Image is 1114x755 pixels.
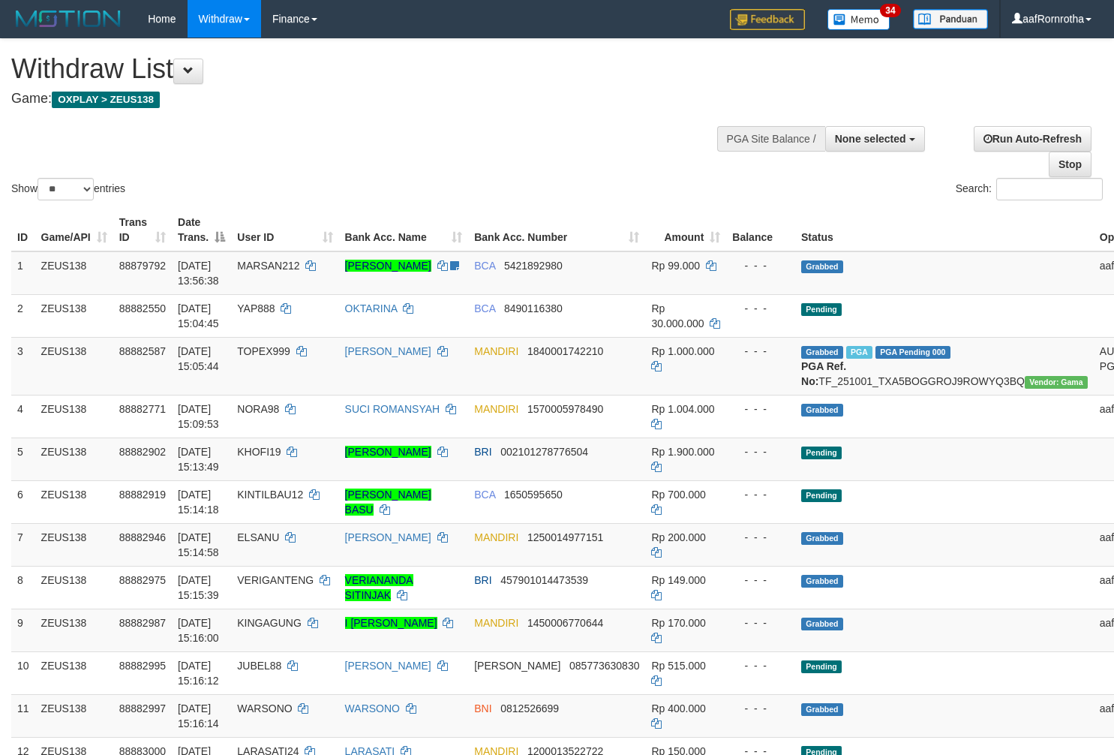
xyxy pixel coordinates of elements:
[345,403,440,415] a: SUCI ROMANSYAH
[801,346,843,359] span: Grabbed
[113,209,172,251] th: Trans ID: activate to sort column ascending
[474,702,491,714] span: BNI
[237,345,290,357] span: TOPEX999
[178,702,219,729] span: [DATE] 15:16:14
[11,651,35,694] td: 10
[474,260,495,272] span: BCA
[35,337,113,395] td: ZEUS138
[974,126,1091,152] a: Run Auto-Refresh
[527,617,603,629] span: Copy 1450006770644 to clipboard
[35,294,113,337] td: ZEUS138
[345,260,431,272] a: [PERSON_NAME]
[345,489,431,516] a: [PERSON_NAME] BASU
[178,660,219,687] span: [DATE] 15:16:12
[732,530,789,545] div: - - -
[178,403,219,430] span: [DATE] 15:09:53
[35,566,113,609] td: ZEUS138
[474,302,495,314] span: BCA
[880,4,900,17] span: 34
[345,531,431,543] a: [PERSON_NAME]
[651,489,705,501] span: Rp 700.000
[726,209,795,251] th: Balance
[119,574,166,586] span: 88882975
[345,302,398,314] a: OKTARINA
[474,617,518,629] span: MANDIRI
[875,346,950,359] span: PGA Pending
[732,344,789,359] div: - - -
[474,660,560,672] span: [PERSON_NAME]
[846,346,872,359] span: Marked by aafnoeunsreypich
[468,209,645,251] th: Bank Acc. Number: activate to sort column ascending
[11,566,35,609] td: 8
[237,660,281,672] span: JUBEL88
[732,402,789,417] div: - - -
[345,660,431,672] a: [PERSON_NAME]
[237,702,292,714] span: WARSONO
[651,617,705,629] span: Rp 170.000
[35,523,113,566] td: ZEUS138
[237,617,302,629] span: KINGAGUNG
[119,660,166,672] span: 88882995
[178,574,219,601] span: [DATE] 15:15:39
[504,302,563,314] span: Copy 8490116380 to clipboard
[500,702,559,714] span: Copy 0812526699 to clipboard
[237,403,279,415] span: NORA98
[732,258,789,273] div: - - -
[651,702,705,714] span: Rp 400.000
[339,209,469,251] th: Bank Acc. Name: activate to sort column ascending
[11,92,728,107] h4: Game:
[11,209,35,251] th: ID
[474,574,491,586] span: BRI
[11,54,728,84] h1: Withdraw List
[237,260,299,272] span: MARSAN212
[651,446,714,458] span: Rp 1.900.000
[651,302,704,329] span: Rp 30.000.000
[11,337,35,395] td: 3
[11,294,35,337] td: 2
[730,9,805,30] img: Feedback.jpg
[732,301,789,316] div: - - -
[801,404,843,417] span: Grabbed
[527,403,603,415] span: Copy 1570005978490 to clipboard
[645,209,726,251] th: Amount: activate to sort column ascending
[11,251,35,295] td: 1
[913,9,988,29] img: panduan.png
[35,438,113,480] td: ZEUS138
[35,395,113,438] td: ZEUS138
[345,617,437,629] a: I [PERSON_NAME]
[178,302,219,329] span: [DATE] 15:04:45
[178,260,219,287] span: [DATE] 13:56:38
[801,532,843,545] span: Grabbed
[119,489,166,501] span: 88882919
[651,531,705,543] span: Rp 200.000
[11,178,125,200] label: Show entries
[1025,376,1088,389] span: Vendor URL: https://trx31.1velocity.biz
[801,703,843,716] span: Grabbed
[732,658,789,673] div: - - -
[504,489,563,501] span: Copy 1650595650 to clipboard
[178,446,219,473] span: [DATE] 15:13:49
[651,403,714,415] span: Rp 1.004.000
[651,660,705,672] span: Rp 515.000
[1049,152,1091,177] a: Stop
[119,403,166,415] span: 88882771
[35,694,113,737] td: ZEUS138
[795,209,1094,251] th: Status
[11,609,35,651] td: 9
[119,345,166,357] span: 88882587
[827,9,890,30] img: Button%20Memo.svg
[732,573,789,588] div: - - -
[801,303,842,316] span: Pending
[801,618,843,630] span: Grabbed
[474,531,518,543] span: MANDIRI
[732,615,789,630] div: - - -
[35,251,113,295] td: ZEUS138
[345,446,431,458] a: [PERSON_NAME]
[500,446,588,458] span: Copy 002101278776504 to clipboard
[237,302,275,314] span: YAP888
[801,260,843,273] span: Grabbed
[11,8,125,30] img: MOTION_logo.png
[474,345,518,357] span: MANDIRI
[504,260,563,272] span: Copy 5421892980 to clipboard
[11,480,35,523] td: 6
